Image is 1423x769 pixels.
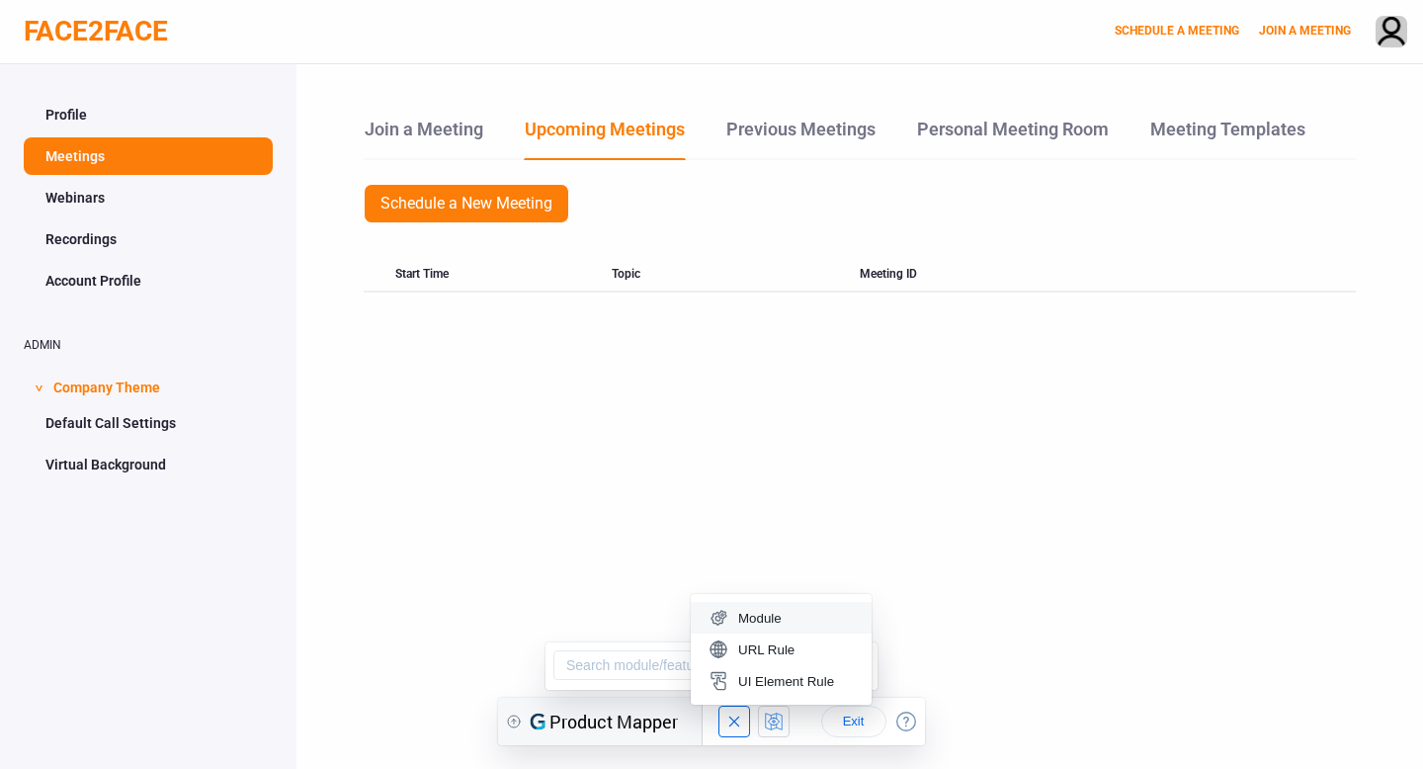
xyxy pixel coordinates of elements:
[364,116,484,158] a: Join a Meeting
[364,184,569,223] a: Schedule a New Meeting
[47,48,104,63] div: URL Rule
[24,446,273,483] a: Virtual Background
[524,116,686,160] a: Upcoming Meetings
[9,8,217,38] input: Search module/feature
[340,16,372,32] span: Exit
[725,116,877,158] a: Previous Meetings
[1377,17,1406,49] img: avatar.710606db.png
[24,220,273,258] a: Recordings
[1149,116,1306,158] a: Meeting Templates
[24,96,273,133] a: Profile
[47,80,143,95] div: UI Element Rule
[24,137,273,175] a: Meetings
[916,116,1110,158] a: Personal Meeting Room
[24,404,273,442] a: Default Call Settings
[1259,24,1351,38] a: JOIN A MEETING
[24,262,273,299] a: Account Profile
[1115,24,1239,38] a: SCHEDULE A MEETING
[364,257,612,293] div: Start Time
[24,339,273,352] h2: ADMIN
[24,15,168,47] a: FACE2FACE
[29,384,48,391] span: >
[860,257,1108,293] div: Meeting ID
[612,257,860,293] div: Topic
[323,8,388,40] button: Exit
[47,17,91,32] div: Module
[24,179,273,216] a: Webinars
[53,367,160,404] span: Company Theme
